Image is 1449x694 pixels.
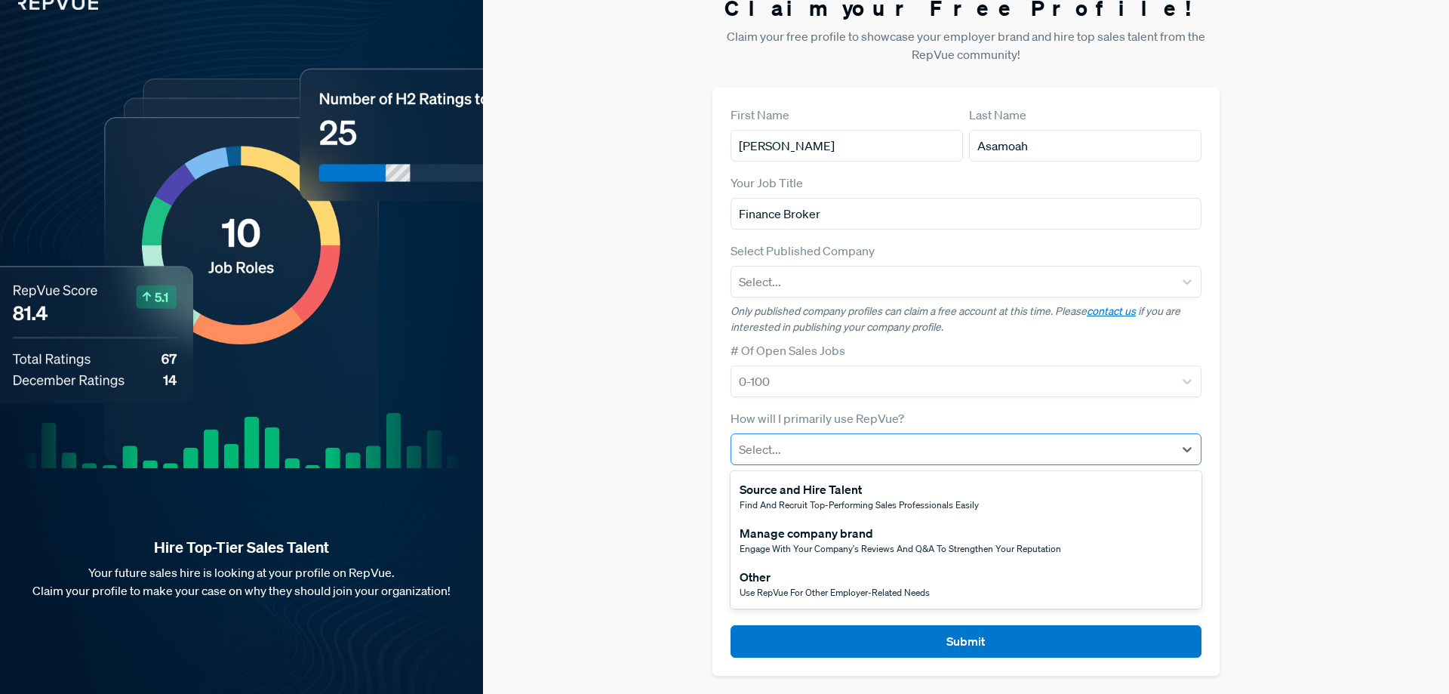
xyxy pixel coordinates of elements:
p: Your future sales hire is looking at your profile on RepVue. Claim your profile to make your case... [24,563,459,600]
label: Your Job Title [731,174,803,192]
span: Find and recruit top-performing sales professionals easily [740,498,979,511]
label: # Of Open Sales Jobs [731,341,845,359]
strong: Hire Top-Tier Sales Talent [24,538,459,557]
label: Select Published Company [731,242,875,260]
a: contact us [1087,304,1136,318]
input: First Name [731,130,963,162]
div: Manage company brand [740,524,1061,542]
div: Source and Hire Talent [740,480,979,498]
div: Other [740,568,930,586]
p: Only published company profiles can claim a free account at this time. Please if you are interest... [731,304,1201,335]
label: First Name [731,106,789,124]
label: How will I primarily use RepVue? [731,409,904,427]
p: Claim your free profile to showcase your employer brand and hire top sales talent from the RepVue... [712,27,1220,63]
input: Title [731,198,1201,230]
span: Engage with your company's reviews and Q&A to strengthen your reputation [740,542,1061,555]
button: Submit [731,625,1201,658]
label: Last Name [969,106,1026,124]
input: Last Name [969,130,1201,162]
span: Use RepVue for other employer-related needs [740,586,930,599]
